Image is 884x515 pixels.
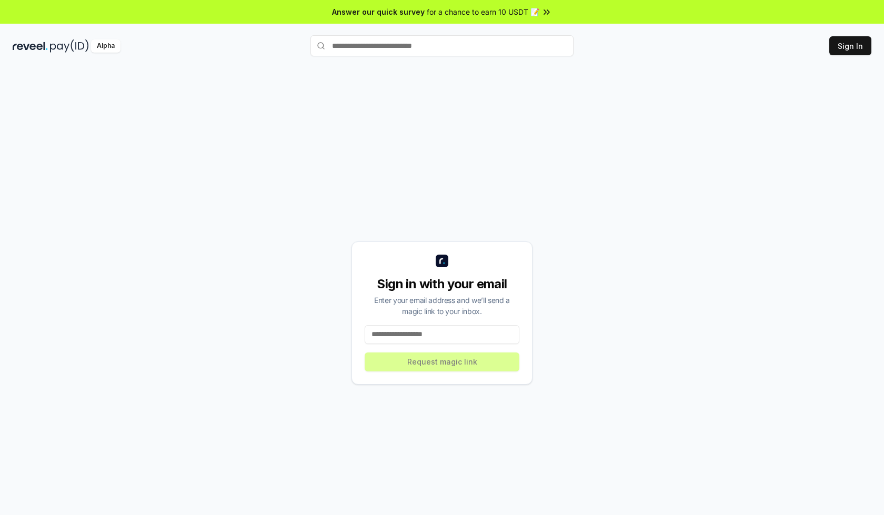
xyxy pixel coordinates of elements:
[365,276,519,292] div: Sign in with your email
[91,39,120,53] div: Alpha
[829,36,871,55] button: Sign In
[13,39,48,53] img: reveel_dark
[50,39,89,53] img: pay_id
[427,6,539,17] span: for a chance to earn 10 USDT 📝
[332,6,425,17] span: Answer our quick survey
[365,295,519,317] div: Enter your email address and we’ll send a magic link to your inbox.
[436,255,448,267] img: logo_small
